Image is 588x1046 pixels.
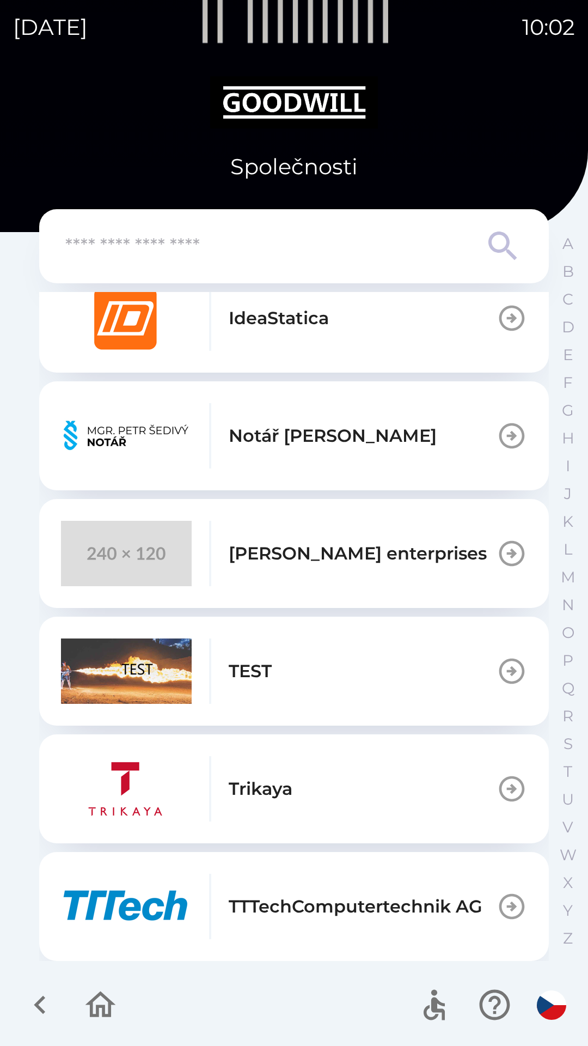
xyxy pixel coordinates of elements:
button: V [554,813,581,841]
button: A [554,230,581,258]
button: I [554,452,581,480]
button: R [554,702,581,730]
p: M [561,568,575,587]
p: F [563,373,573,392]
button: Y [554,897,581,925]
button: H [554,424,581,452]
button: X [554,869,581,897]
p: V [562,818,573,837]
p: I [566,457,570,476]
button: P [554,647,581,674]
p: Q [562,679,574,698]
button: Notář [PERSON_NAME] [39,381,549,490]
p: D [562,318,574,337]
button: S [554,730,581,758]
button: T [554,758,581,786]
p: 10:02 [522,11,575,44]
button: L [554,536,581,563]
p: G [562,401,574,420]
p: Z [563,929,573,948]
button: N [554,591,581,619]
button: B [554,258,581,285]
img: 240x120 [61,521,192,586]
img: 5853dd8c-f81c-45a7-a19c-804af26430f2.png [61,638,192,704]
p: [PERSON_NAME] enterprises [229,540,487,567]
p: TTTechComputertechnik AG [229,893,482,920]
p: L [563,540,572,559]
button: IdeaStatica [39,264,549,373]
p: R [562,707,573,726]
button: G [554,397,581,424]
button: C [554,285,581,313]
p: B [562,262,574,281]
button: TEST [39,617,549,726]
p: TEST [229,658,272,684]
button: F [554,369,581,397]
p: Společnosti [230,150,358,183]
p: [DATE] [13,11,88,44]
p: Y [563,901,573,920]
p: C [562,290,573,309]
p: H [562,429,574,448]
img: Logo [39,76,549,129]
button: Trikaya [39,734,549,843]
p: J [564,484,572,503]
button: U [554,786,581,813]
img: 5b0346c7-e344-4e6d-971a-775f9b618017.png [61,874,192,939]
p: T [563,762,572,781]
button: M [554,563,581,591]
p: U [562,790,574,809]
button: O [554,619,581,647]
button: J [554,480,581,508]
button: K [554,508,581,536]
img: cs flag [537,990,566,1020]
button: W [554,841,581,869]
button: Q [554,674,581,702]
p: IdeaStatica [229,305,329,331]
p: A [562,234,573,253]
p: O [562,623,574,642]
p: E [563,345,573,364]
p: X [563,873,573,892]
button: D [554,313,581,341]
button: Z [554,925,581,952]
img: 17b21cc1-8296-46df-aa36-40924f947bb4.png [61,285,192,351]
img: af625be7-b986-4656-bf60-bef7aae1286f.png [61,756,192,822]
button: TTTechComputertechnik AG [39,852,549,961]
button: E [554,341,581,369]
img: dcff585b-766b-479b-bc2a-fbfd678d404d.png [61,403,192,469]
p: Notář [PERSON_NAME] [229,423,437,449]
button: [PERSON_NAME] enterprises [39,499,549,608]
p: Trikaya [229,776,292,802]
p: W [560,846,577,865]
p: N [562,595,574,615]
p: S [563,734,573,753]
p: P [562,651,573,670]
p: K [562,512,573,531]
